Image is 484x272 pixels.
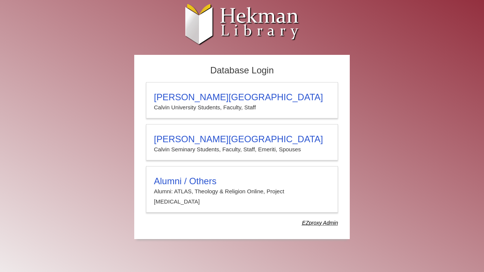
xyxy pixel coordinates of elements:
h3: [PERSON_NAME][GEOGRAPHIC_DATA] [154,92,330,103]
summary: Alumni / OthersAlumni: ATLAS, Theology & Religion Online, Project [MEDICAL_DATA] [154,176,330,207]
p: Alumni: ATLAS, Theology & Religion Online, Project [MEDICAL_DATA] [154,187,330,207]
a: [PERSON_NAME][GEOGRAPHIC_DATA]Calvin University Students, Faculty, Staff [146,82,338,118]
p: Calvin Seminary Students, Faculty, Staff, Emeriti, Spouses [154,145,330,154]
h3: [PERSON_NAME][GEOGRAPHIC_DATA] [154,134,330,145]
p: Calvin University Students, Faculty, Staff [154,103,330,112]
a: [PERSON_NAME][GEOGRAPHIC_DATA]Calvin Seminary Students, Faculty, Staff, Emeriti, Spouses [146,124,338,160]
dfn: Use Alumni login [302,220,338,226]
h3: Alumni / Others [154,176,330,187]
h2: Database Login [142,63,342,78]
